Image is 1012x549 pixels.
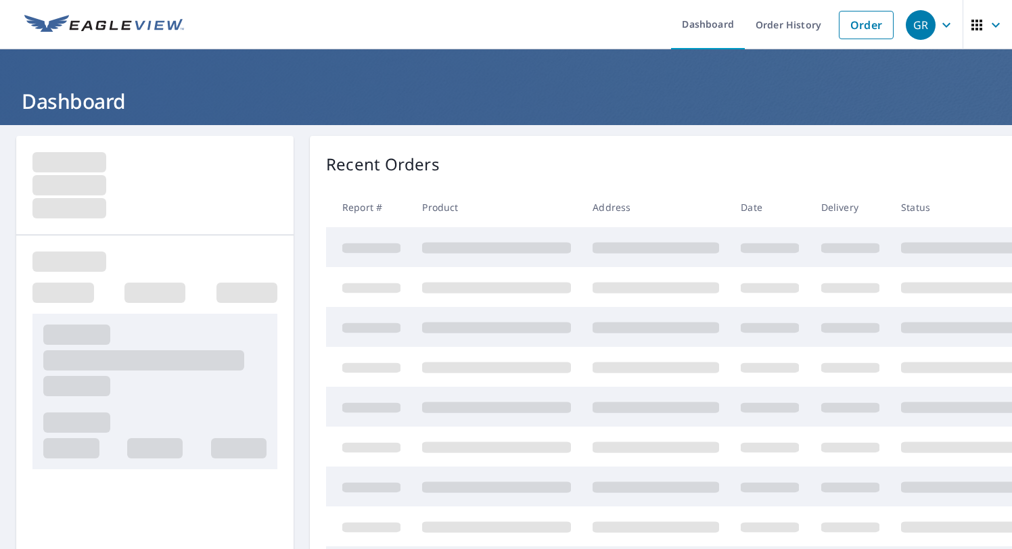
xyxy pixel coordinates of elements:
a: Order [839,11,894,39]
th: Product [411,187,582,227]
img: EV Logo [24,15,184,35]
th: Delivery [810,187,890,227]
th: Report # [326,187,411,227]
div: GR [906,10,936,40]
th: Address [582,187,730,227]
p: Recent Orders [326,152,440,176]
th: Date [730,187,810,227]
h1: Dashboard [16,87,996,115]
